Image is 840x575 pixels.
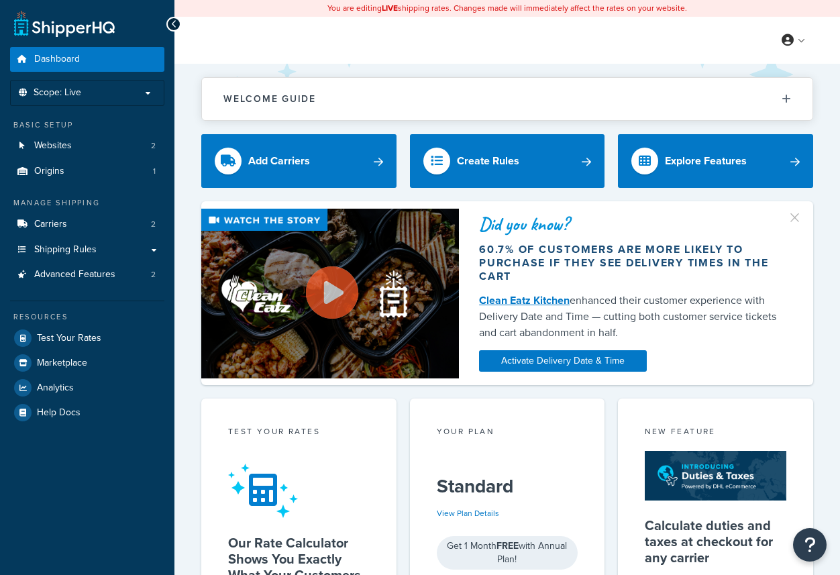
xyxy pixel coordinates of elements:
a: Advanced Features2 [10,262,164,287]
li: Advanced Features [10,262,164,287]
a: Websites2 [10,134,164,158]
span: Carriers [34,219,67,230]
span: Analytics [37,382,74,394]
span: 1 [153,166,156,177]
span: Advanced Features [34,269,115,280]
span: Websites [34,140,72,152]
li: Origins [10,159,164,184]
div: Resources [10,311,164,323]
a: Explore Features [618,134,813,188]
span: Test Your Rates [37,333,101,344]
li: Websites [10,134,164,158]
button: Open Resource Center [793,528,827,562]
span: Scope: Live [34,87,81,99]
a: Carriers2 [10,212,164,237]
div: New Feature [645,425,786,441]
div: Basic Setup [10,119,164,131]
a: Analytics [10,376,164,400]
h5: Calculate duties and taxes at checkout for any carrier [645,517,786,566]
h2: Welcome Guide [223,94,316,104]
div: Test your rates [228,425,370,441]
div: Explore Features [665,152,747,170]
div: Create Rules [457,152,519,170]
a: View Plan Details [437,507,499,519]
a: Help Docs [10,401,164,425]
button: Welcome Guide [202,78,812,120]
a: Marketplace [10,351,164,375]
a: Create Rules [410,134,605,188]
a: Dashboard [10,47,164,72]
strong: FREE [496,539,519,553]
a: Activate Delivery Date & Time [479,350,647,372]
a: Clean Eatz Kitchen [479,293,570,308]
span: Origins [34,166,64,177]
b: LIVE [382,2,398,14]
h5: Standard [437,476,578,497]
img: Video thumbnail [201,209,459,378]
span: Help Docs [37,407,81,419]
a: Test Your Rates [10,326,164,350]
div: Did you know? [479,215,793,233]
span: Marketplace [37,358,87,369]
span: Dashboard [34,54,80,65]
div: Add Carriers [248,152,310,170]
a: Add Carriers [201,134,397,188]
li: Carriers [10,212,164,237]
span: Shipping Rules [34,244,97,256]
div: enhanced their customer experience with Delivery Date and Time — cutting both customer service ti... [479,293,793,341]
div: 60.7% of customers are more likely to purchase if they see delivery times in the cart [479,243,793,283]
div: Get 1 Month with Annual Plan! [437,536,578,570]
a: Origins1 [10,159,164,184]
div: Manage Shipping [10,197,164,209]
span: 2 [151,269,156,280]
div: Your Plan [437,425,578,441]
span: 2 [151,140,156,152]
a: Shipping Rules [10,238,164,262]
span: 2 [151,219,156,230]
